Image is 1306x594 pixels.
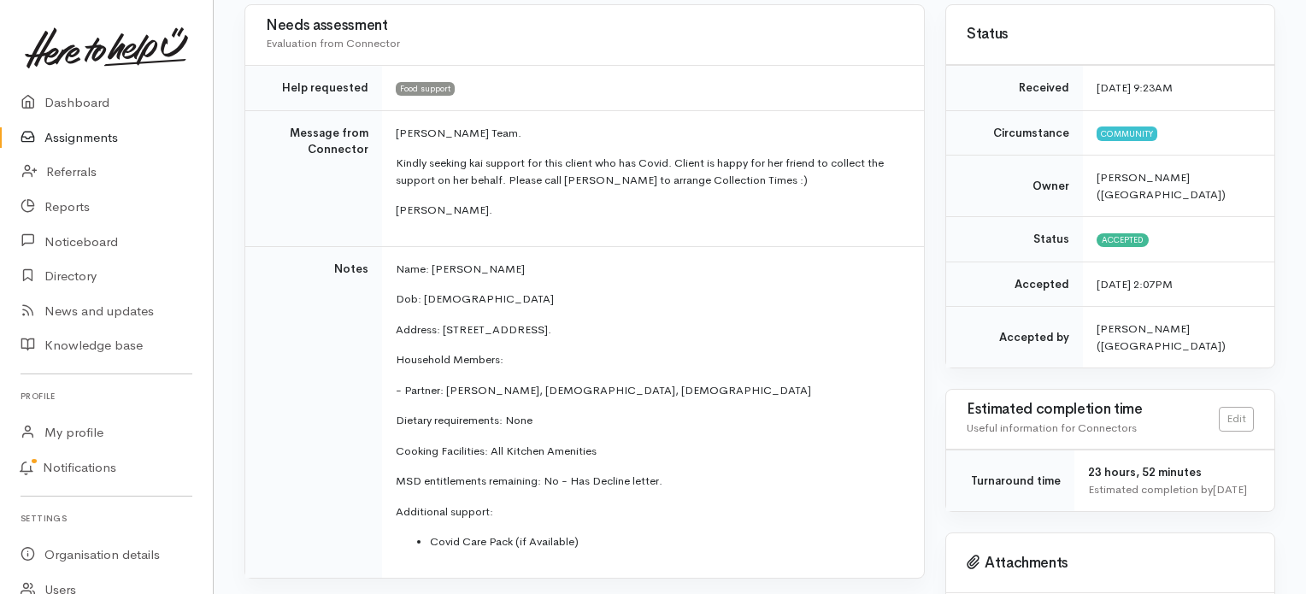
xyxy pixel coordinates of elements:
[396,321,903,338] p: Address: [STREET_ADDRESS].
[245,246,382,578] td: Notes
[946,262,1083,307] td: Accepted
[1097,80,1173,95] time: [DATE] 9:23AM
[396,202,903,219] p: [PERSON_NAME].
[967,402,1219,418] h3: Estimated completion time
[967,26,1254,43] h3: Status
[396,503,903,520] p: Additional support:
[396,412,903,429] p: Dietary requirements: None
[245,110,382,246] td: Message from Connector
[1219,407,1254,432] a: Edit
[396,351,903,368] p: Household Members:
[1083,307,1274,368] td: [PERSON_NAME] ([GEOGRAPHIC_DATA])
[1097,233,1149,247] span: Accepted
[396,82,455,96] span: Food support
[946,217,1083,262] td: Status
[266,18,903,34] h3: Needs assessment
[1097,126,1157,140] span: Community
[266,36,400,50] span: Evaluation from Connector
[396,125,903,142] p: [PERSON_NAME] Team.
[396,382,903,399] p: - Partner: [PERSON_NAME], [DEMOGRAPHIC_DATA], [DEMOGRAPHIC_DATA]
[1088,465,1202,479] span: 23 hours, 52 minutes
[396,291,903,308] p: Dob: [DEMOGRAPHIC_DATA]
[946,110,1083,156] td: Circumstance
[1088,481,1254,498] div: Estimated completion by
[1213,482,1247,497] time: [DATE]
[946,307,1083,368] td: Accepted by
[967,421,1137,435] span: Useful information for Connectors
[946,156,1083,217] td: Owner
[1097,170,1226,202] span: [PERSON_NAME] ([GEOGRAPHIC_DATA])
[396,261,903,278] p: Name: [PERSON_NAME]
[396,443,903,460] p: Cooking Facilities: All Kitchen Amenities
[396,473,903,490] p: MSD entitlements remaining: No - Has Decline letter.
[946,66,1083,111] td: Received
[396,155,903,188] p: Kindly seeking kai support for this client who has Covid. Client is happy for her friend to colle...
[1097,277,1173,291] time: [DATE] 2:07PM
[967,555,1254,572] h3: Attachments
[21,385,192,408] h6: Profile
[946,450,1074,512] td: Turnaround time
[430,533,903,550] li: Covid Care Pack (if Available)
[21,507,192,530] h6: Settings
[245,66,382,111] td: Help requested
